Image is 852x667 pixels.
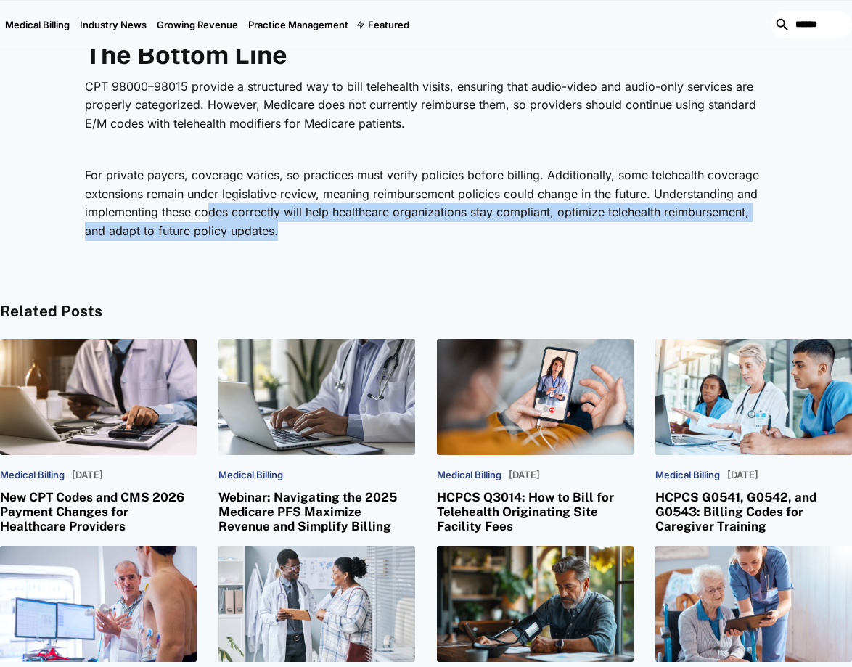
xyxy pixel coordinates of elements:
[437,470,501,481] p: Medical Billing
[85,166,766,240] p: For private payers, coverage varies, so practices must verify policies before billing. Additional...
[85,141,766,160] p: ‍
[152,1,243,49] a: Growing Revenue
[509,470,540,481] p: [DATE]
[85,78,766,134] p: CPT 98000–98015 provide a structured way to bill telehealth visits, ensuring that audio-video and...
[243,1,353,49] a: Practice Management
[218,339,415,534] a: Medical BillingWebinar: Navigating the 2025 Medicare PFS Maximize Revenue and Simplify Billing
[72,470,103,481] p: [DATE]
[368,19,409,30] div: Featured
[85,247,766,266] p: ‍
[75,1,152,49] a: Industry News
[218,490,415,534] h3: Webinar: Navigating the 2025 Medicare PFS Maximize Revenue and Simplify Billing
[353,1,414,49] div: Featured
[437,339,634,534] a: Medical Billing[DATE]HCPCS Q3014: How to Bill for Telehealth Originating Site Facility Fees
[655,339,852,534] a: Medical Billing[DATE]HCPCS G0541, G0542, and G0543: Billing Codes for Caregiver Training
[727,470,758,481] p: [DATE]
[85,39,287,70] strong: The Bottom Line
[218,470,283,481] p: Medical Billing
[437,490,634,534] h3: HCPCS Q3014: How to Bill for Telehealth Originating Site Facility Fees
[655,470,720,481] p: Medical Billing
[655,490,852,534] h3: HCPCS G0541, G0542, and G0543: Billing Codes for Caregiver Training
